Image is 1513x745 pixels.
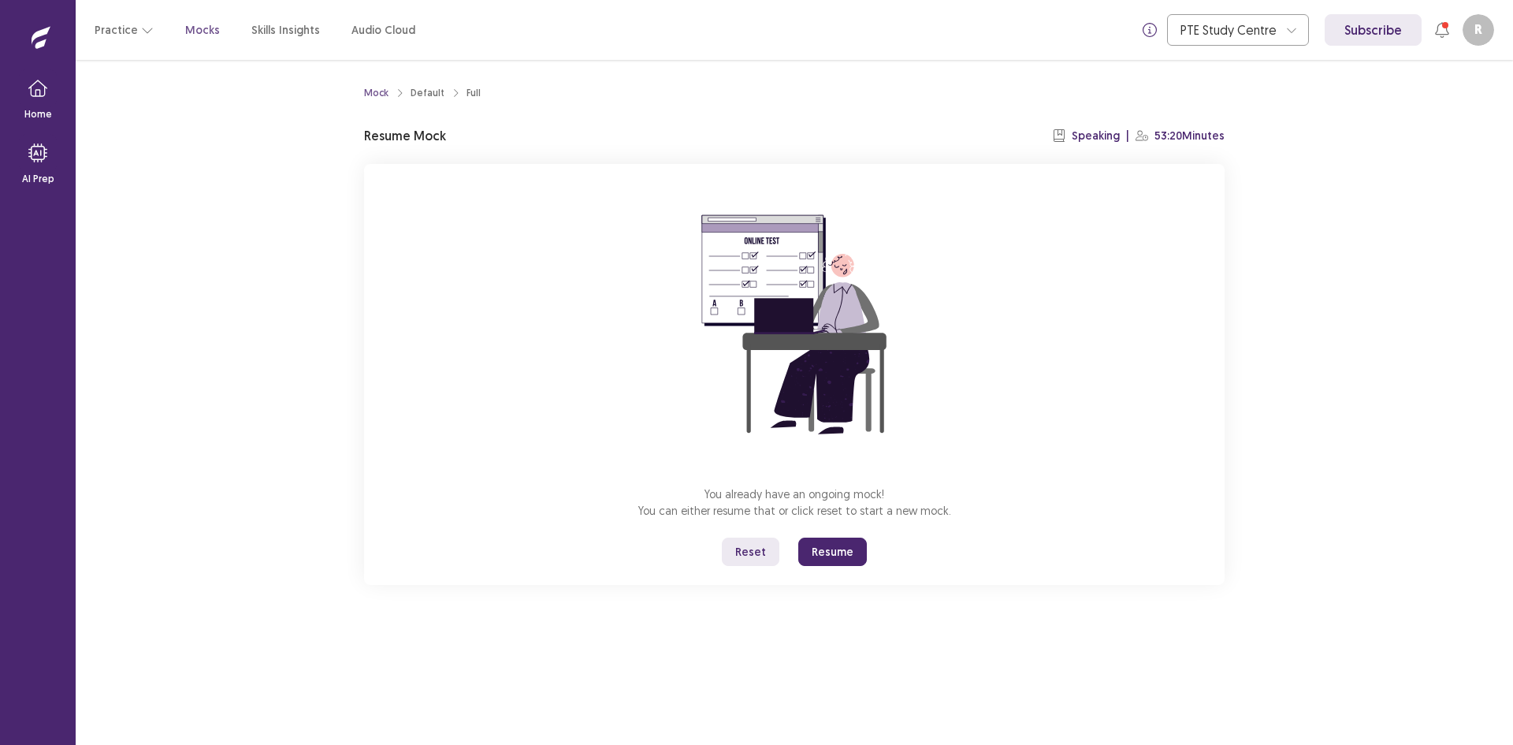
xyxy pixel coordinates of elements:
button: Reset [722,538,779,566]
a: Audio Cloud [351,22,415,39]
nav: breadcrumb [364,86,481,100]
p: You already have an ongoing mock! You can either resume that or click reset to start a new mock. [638,486,951,519]
div: Full [467,86,481,100]
a: Mocks [185,22,220,39]
p: Speaking [1072,128,1120,144]
a: Mock [364,86,388,100]
p: 53:20 Minutes [1154,128,1225,144]
p: Resume Mock [364,126,446,145]
p: Home [24,107,52,121]
div: Default [411,86,444,100]
button: Practice [95,16,154,44]
p: AI Prep [22,172,54,186]
button: info [1136,16,1164,44]
a: Subscribe [1325,14,1422,46]
div: PTE Study Centre [1180,15,1278,45]
button: R [1463,14,1494,46]
button: Resume [798,538,867,566]
a: Skills Insights [251,22,320,39]
img: attend-mock [652,183,936,467]
p: | [1126,128,1129,144]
